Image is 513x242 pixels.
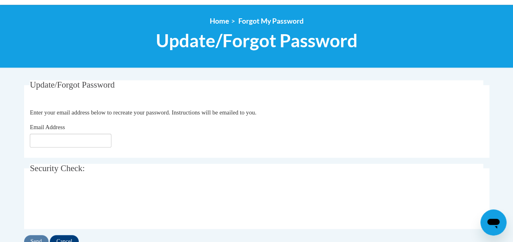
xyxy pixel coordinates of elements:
span: Enter your email address below to recreate your password. Instructions will be emailed to you. [30,109,256,116]
iframe: Button to launch messaging window [480,209,506,235]
input: Email [30,134,111,147]
span: Update/Forgot Password [30,80,115,90]
span: Forgot My Password [238,17,304,25]
span: Security Check: [30,163,85,173]
a: Home [210,17,229,25]
span: Update/Forgot Password [156,30,358,51]
span: Email Address [30,124,65,130]
iframe: reCAPTCHA [30,187,154,219]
